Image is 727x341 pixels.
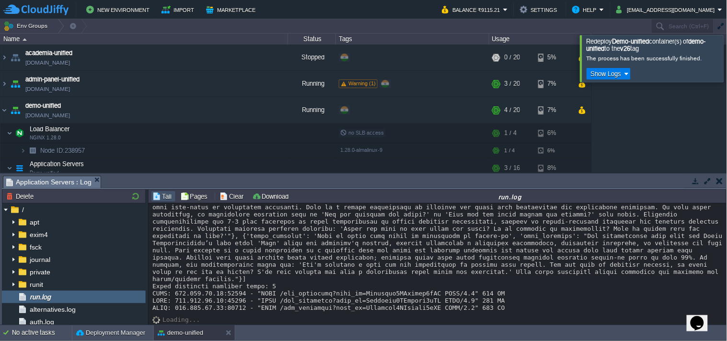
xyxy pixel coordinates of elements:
div: Usage [490,34,591,45]
img: CloudJiffy [3,4,69,16]
img: AMDAwAAAACH5BAEAAAAALAAAAAABAAEAAAICRAEAOw== [26,143,39,158]
img: AMDAwAAAACH5BAEAAAAALAAAAAABAAEAAAICRAEAOw== [20,143,26,158]
a: auth.log [28,318,56,326]
button: [EMAIL_ADDRESS][DOMAIN_NAME] [616,4,718,15]
div: Stopped [288,45,336,70]
b: Demo-unified [612,38,649,45]
div: Tags [336,34,489,45]
button: Delete [6,192,36,201]
span: Load Balancer [29,125,71,133]
button: demo-unified [158,328,203,338]
div: 3 / 20 [505,71,520,97]
a: private [28,268,52,276]
button: New Environment [86,4,152,15]
div: 8% [538,159,569,178]
span: journal [28,255,52,264]
div: Running [288,71,336,97]
button: Env Groups [3,19,51,33]
a: apt [28,218,41,227]
img: AMDAwAAAACH5BAEAAAAALAAAAAABAAEAAAICRAEAOw== [9,97,22,123]
button: Show Logs [588,69,624,78]
span: Application Servers [29,160,85,168]
img: AMDAwAAAACH5BAEAAAAALAAAAAABAAEAAAICRAEAOw== [0,45,8,70]
div: 6% [538,124,569,143]
a: run.log [28,293,52,301]
span: Redeploy container(s) of to the tag [587,38,706,52]
button: Download [252,192,291,201]
div: 6% [538,143,569,158]
a: demo-unified [25,101,61,111]
span: Demo-unified [30,170,59,176]
a: exim4 [28,230,49,239]
span: 1.28.0-almalinux-9 [340,147,382,153]
img: AMDAwAAAACH5BAEAAAAALAAAAAABAAEAAAICRAEAOw== [13,159,26,178]
span: Warning (1) [348,80,376,86]
a: runit [28,280,45,289]
img: AMDAwAAAACH5BAEAAAAALAAAAAABAAEAAAICRAEAOw== [13,124,26,143]
div: Status [288,34,335,45]
div: 1 / 4 [505,124,517,143]
div: 5% [538,45,569,70]
a: / [20,205,25,214]
img: AMDAwAAAACH5BAEAAAAALAAAAAABAAEAAAICRAEAOw== [7,124,12,143]
div: run.log [295,193,725,201]
div: 7% [538,71,569,97]
button: Pages [180,192,210,201]
img: AMDAwAAAACH5BAEAAAAALAAAAAABAAEAAAICRAEAOw== [7,159,12,178]
div: 1 / 4 [505,143,515,158]
img: AMDAwAAAACH5BAEAAAAALAAAAAABAAEAAAICRAEAOw== [0,97,8,123]
a: [DOMAIN_NAME] [25,111,70,120]
img: AMDAwAAAACH5BAEAAAAALAAAAAABAAEAAAICRAEAOw== [152,316,162,324]
button: Settings [520,4,560,15]
img: AMDAwAAAACH5BAEAAAAALAAAAAABAAEAAAICRAEAOw== [0,71,8,97]
img: AMDAwAAAACH5BAEAAAAALAAAAAABAAEAAAICRAEAOw== [23,38,27,41]
button: Tail [152,192,174,201]
a: [DOMAIN_NAME] [25,58,70,68]
a: Node ID:238957 [39,147,86,155]
button: Help [572,4,600,15]
a: fsck [28,243,43,251]
b: demo-unified [587,38,706,52]
a: Application ServersDemo-unified [29,160,85,168]
div: Name [1,34,288,45]
span: no SLB access [340,130,384,136]
img: AMDAwAAAACH5BAEAAAAALAAAAAABAAEAAAICRAEAOw== [9,45,22,70]
a: academia-unified [25,48,72,58]
button: Balance ₹9115.21 [442,4,503,15]
span: NGINX 1.28.0 [30,135,61,141]
div: 3 / 16 [505,159,520,178]
a: Load BalancerNGINX 1.28.0 [29,125,71,133]
span: Application Servers : Log [6,176,92,188]
div: 7% [538,97,569,123]
button: Marketplace [206,4,258,15]
a: [DOMAIN_NAME] [25,84,70,94]
button: Import [162,4,197,15]
div: No active tasks [12,325,72,341]
button: Deployment Manager [76,328,145,338]
div: Running [288,97,336,123]
span: 238957 [39,147,86,155]
a: alternatives.log [28,305,77,314]
div: 0 / 20 [505,45,520,70]
a: admin-panel-unified [25,75,80,84]
b: v26 [621,45,631,52]
div: Loading... [162,316,200,323]
button: Clear [219,192,246,201]
span: Node ID: [40,147,65,154]
div: The process has been successfully finished. [587,55,721,62]
div: 4 / 20 [505,97,520,123]
img: AMDAwAAAACH5BAEAAAAALAAAAAABAAEAAAICRAEAOw== [9,71,22,97]
iframe: chat widget [687,303,717,331]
